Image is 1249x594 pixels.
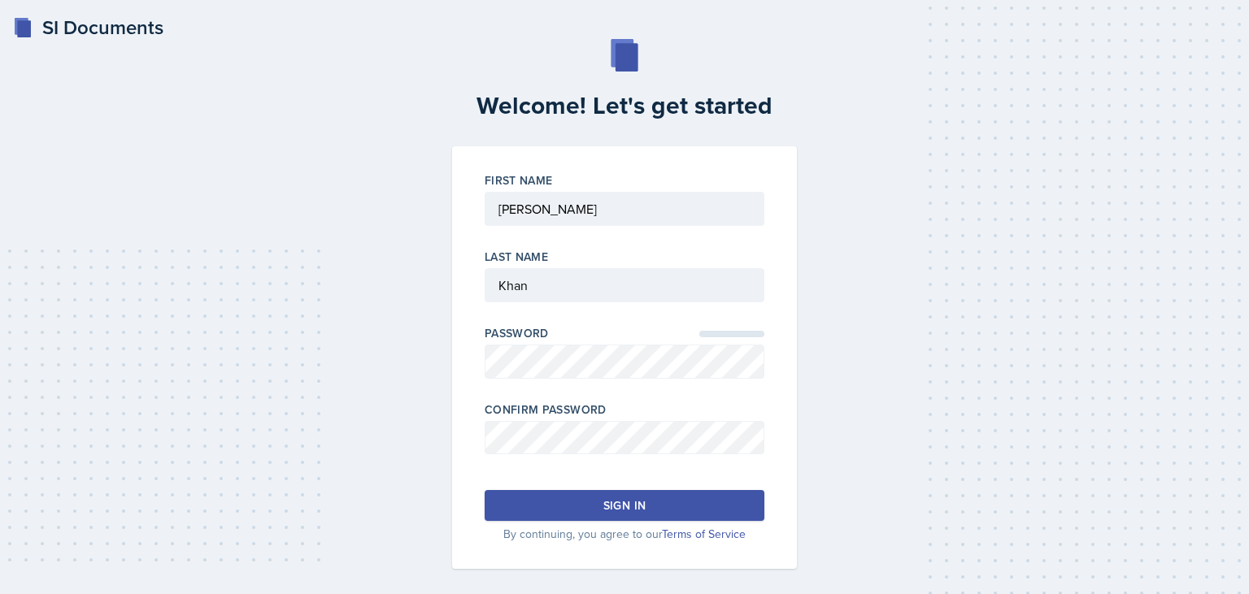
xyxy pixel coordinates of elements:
div: Sign in [603,497,646,514]
label: Last Name [485,249,548,265]
p: By continuing, you agree to our [485,526,764,543]
button: Sign in [485,490,764,521]
a: Terms of Service [662,526,746,542]
label: Password [485,325,549,341]
h2: Welcome! Let's get started [442,91,807,120]
input: First Name [485,192,764,226]
label: First Name [485,172,553,189]
a: SI Documents [13,13,163,42]
input: Last Name [485,268,764,302]
label: Confirm Password [485,401,607,418]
